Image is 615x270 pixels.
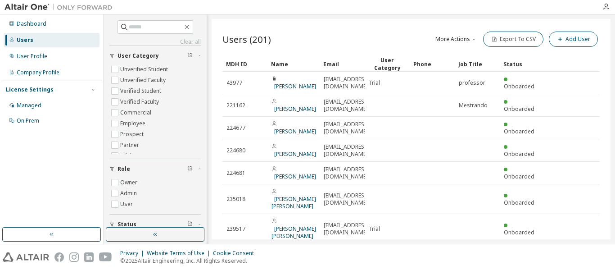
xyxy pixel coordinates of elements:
[274,173,316,180] a: [PERSON_NAME]
[413,57,451,71] div: Phone
[17,102,41,109] div: Managed
[458,57,496,71] div: Job Title
[434,32,478,47] button: More Actions
[99,252,112,262] img: youtube.svg
[483,32,543,47] button: Export To CSV
[3,252,49,262] img: altair_logo.svg
[324,166,369,180] span: [EMAIL_ADDRESS][DOMAIN_NAME]
[504,150,534,158] span: Onboarded
[147,250,213,257] div: Website Terms of Use
[504,199,534,206] span: Onboarded
[368,56,406,72] div: User Category
[109,46,201,66] button: User Category
[459,79,485,87] span: professor
[120,118,147,129] label: Employee
[324,121,369,135] span: [EMAIL_ADDRESS][DOMAIN_NAME]
[120,188,139,199] label: Admin
[274,82,316,90] a: [PERSON_NAME]
[324,143,369,158] span: [EMAIL_ADDRESS][DOMAIN_NAME]
[120,75,167,86] label: Unverified Faculty
[226,196,245,203] span: 235018
[504,82,534,90] span: Onboarded
[118,165,130,173] span: Role
[17,117,39,124] div: On Prem
[226,102,245,109] span: 221162
[120,64,170,75] label: Unverified Student
[120,250,147,257] div: Privacy
[504,229,534,236] span: Onboarded
[54,252,64,262] img: facebook.svg
[120,140,141,151] label: Partner
[120,86,163,96] label: Verified Student
[222,33,271,46] span: Users (201)
[118,221,136,228] span: Status
[504,173,534,180] span: Onboarded
[324,222,369,236] span: [EMAIL_ADDRESS][DOMAIN_NAME]
[369,79,380,87] span: Trial
[109,215,201,234] button: Status
[17,37,33,44] div: Users
[369,225,380,233] span: Trial
[84,252,94,262] img: linkedin.svg
[5,3,117,12] img: Altair One
[226,57,264,71] div: MDH ID
[226,225,245,233] span: 239517
[549,32,598,47] button: Add User
[17,69,59,76] div: Company Profile
[17,20,46,27] div: Dashboard
[69,252,79,262] img: instagram.svg
[6,86,54,93] div: License Settings
[120,107,153,118] label: Commercial
[323,57,361,71] div: Email
[120,257,259,265] p: © 2025 Altair Engineering, Inc. All Rights Reserved.
[324,192,369,206] span: [EMAIL_ADDRESS][DOMAIN_NAME]
[118,52,159,59] span: User Category
[226,169,245,177] span: 224681
[120,151,133,161] label: Trial
[226,124,245,132] span: 224677
[120,199,135,210] label: User
[187,52,193,59] span: Clear filter
[120,177,139,188] label: Owner
[274,105,316,113] a: [PERSON_NAME]
[187,165,193,173] span: Clear filter
[17,53,47,60] div: User Profile
[187,221,193,228] span: Clear filter
[324,76,369,90] span: [EMAIL_ADDRESS][DOMAIN_NAME]
[274,150,316,158] a: [PERSON_NAME]
[109,38,201,46] a: Clear all
[271,57,316,71] div: Name
[226,147,245,154] span: 224680
[504,105,534,113] span: Onboarded
[120,129,145,140] label: Prospect
[503,57,541,71] div: Status
[324,98,369,113] span: [EMAIL_ADDRESS][DOMAIN_NAME]
[459,102,488,109] span: Mestrando
[271,195,316,210] a: [PERSON_NAME] [PERSON_NAME]
[120,96,161,107] label: Verified Faculty
[504,128,534,135] span: Onboarded
[271,225,316,240] a: [PERSON_NAME] [PERSON_NAME]
[226,79,242,87] span: 43977
[274,128,316,135] a: [PERSON_NAME]
[213,250,259,257] div: Cookie Consent
[109,159,201,179] button: Role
